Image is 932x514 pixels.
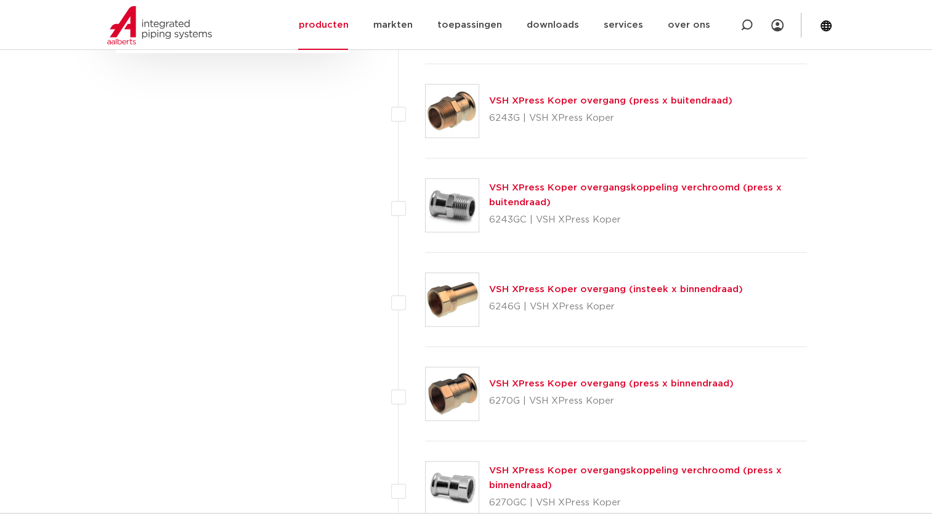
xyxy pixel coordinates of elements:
img: Thumbnail for VSH XPress Koper overgang (press x buitendraad) [426,84,479,137]
a: VSH XPress Koper overgang (insteek x binnendraad) [489,285,743,294]
p: 6246G | VSH XPress Koper [489,297,743,317]
p: 6270GC | VSH XPress Koper [489,493,808,513]
a: VSH XPress Koper overgang (press x buitendraad) [489,96,732,105]
p: 6243G | VSH XPress Koper [489,108,732,128]
img: Thumbnail for VSH XPress Koper overgang (insteek x binnendraad) [426,273,479,326]
a: VSH XPress Koper overgangskoppeling verchroomd (press x buitendraad) [489,183,782,207]
p: 6243GC | VSH XPress Koper [489,210,808,230]
a: VSH XPress Koper overgang (press x binnendraad) [489,379,734,388]
a: VSH XPress Koper overgangskoppeling verchroomd (press x binnendraad) [489,466,782,490]
img: Thumbnail for VSH XPress Koper overgangskoppeling verchroomd (press x buitendraad) [426,179,479,232]
p: 6270G | VSH XPress Koper [489,391,734,411]
img: Thumbnail for VSH XPress Koper overgang (press x binnendraad) [426,367,479,420]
